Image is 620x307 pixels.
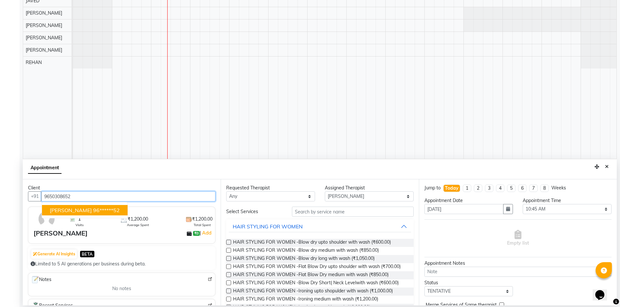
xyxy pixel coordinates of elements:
[325,185,414,191] div: Assigned Therapist
[233,288,393,296] span: HAIR STYLING FOR WOMEN -Ironing upto shopulder with wash (₹1,000.00)
[112,285,131,292] span: No notes
[31,275,51,284] span: Notes
[593,281,613,301] iframe: chat widget
[26,47,62,53] span: [PERSON_NAME]
[78,216,81,223] span: 1
[200,229,213,237] span: |
[31,261,213,267] div: Limited to 5 AI generations per business during beta.
[496,185,504,192] li: 4
[551,185,566,191] div: Weeks
[233,263,401,271] span: HAIR STYLING FOR WOMEN -Flat Blow Dry upto shoulder with wash (₹700.00)
[221,208,287,215] div: Select Services
[28,191,42,201] button: +91
[194,223,211,227] span: Total Spent
[602,162,612,172] button: Close
[518,185,527,192] li: 6
[28,162,62,174] span: Appointment
[233,223,303,230] div: HAIR STYLING FOR WOMEN
[50,207,92,213] span: [PERSON_NAME]
[523,197,612,204] div: Appointment Time
[233,255,375,263] span: HAIR STYLING FOR WOMEN -Blow dry long with wash (₹1,050.00)
[31,249,77,259] button: Generate AI Insights
[229,221,411,232] button: HAIR STYLING FOR WOMEN
[127,223,149,227] span: Average Spent
[485,185,493,192] li: 3
[233,296,378,304] span: HAIR STYLING FOR WOMEN -Ironing medium with wash (₹1,200.00)
[41,191,215,201] input: Search by Name/Mobile/Email/Code
[76,223,84,227] span: Visits
[233,271,389,279] span: HAIR STYLING FOR WOMEN -Flat Blow Dry medium with wash (₹850.00)
[424,260,612,267] div: Appointment Notes
[34,228,88,238] div: [PERSON_NAME]
[463,185,471,192] li: 1
[37,210,56,228] img: avatar
[193,231,200,236] span: ₹0
[424,204,504,214] input: yyyy-mm-dd
[80,251,94,257] span: BETA
[233,279,399,288] span: HAIR STYLING FOR WOMEN -Blow Dry Short( Neck Levelwith wash (₹600.00)
[26,10,62,16] span: [PERSON_NAME]
[529,185,538,192] li: 7
[540,185,549,192] li: 8
[192,216,213,223] span: ₹1,200.00
[28,185,215,191] div: Client
[233,247,379,255] span: HAIR STYLING FOR WOMEN -Blow dry medium with wash (₹850.00)
[201,229,213,237] a: Add
[26,35,62,41] span: [PERSON_NAME]
[226,185,315,191] div: Requested Therapist
[474,185,482,192] li: 2
[26,59,42,65] span: REHAN
[424,279,513,286] div: Status
[26,22,62,28] span: [PERSON_NAME]
[128,216,148,223] span: ₹1,200.00
[507,230,529,247] span: Empty list
[424,185,441,191] div: Jump to
[233,239,391,247] span: HAIR STYLING FOR WOMEN -Blow dry upto shoulder with wash (₹600.00)
[424,197,513,204] div: Appointment Date
[445,185,459,192] div: Today
[507,185,516,192] li: 5
[292,207,414,217] input: Search by service name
